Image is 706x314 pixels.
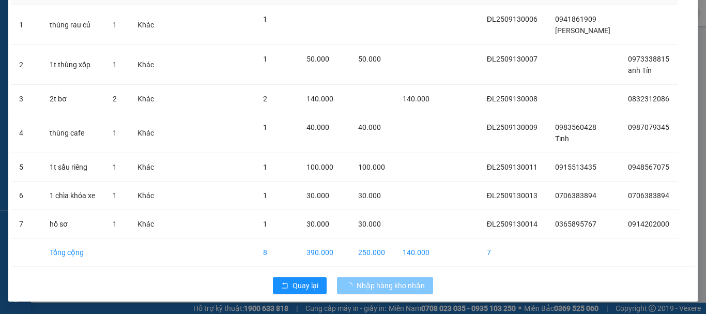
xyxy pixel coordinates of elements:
[487,95,538,103] span: ĐL2509130008
[263,95,267,103] span: 2
[487,163,538,171] span: ĐL2509130011
[129,5,163,45] td: Khác
[628,95,669,103] span: 0832312086
[350,238,394,267] td: 250.000
[479,238,547,267] td: 7
[628,163,669,171] span: 0948567075
[555,220,596,228] span: 0365895767
[129,85,163,113] td: Khác
[555,191,596,200] span: 0706383894
[263,163,267,171] span: 1
[11,45,41,85] td: 2
[41,5,104,45] td: thùng rau củ
[113,21,117,29] span: 1
[41,45,104,85] td: 1t thùng xốp
[306,55,329,63] span: 50.000
[113,191,117,200] span: 1
[358,163,385,171] span: 100.000
[11,5,41,45] td: 1
[41,238,104,267] td: Tổng cộng
[403,95,429,103] span: 140.000
[41,153,104,182] td: 1t sầu riêng
[11,210,41,238] td: 7
[11,153,41,182] td: 5
[129,153,163,182] td: Khác
[113,163,117,171] span: 1
[273,277,327,294] button: rollbackQuay lại
[298,238,350,267] td: 390.000
[555,123,596,131] span: 0983560428
[337,277,433,294] button: Nhập hàng kho nhận
[129,45,163,85] td: Khác
[113,220,117,228] span: 1
[41,210,104,238] td: hồ sơ
[357,280,425,291] span: Nhập hàng kho nhận
[394,238,438,267] td: 140.000
[306,95,333,103] span: 140.000
[628,123,669,131] span: 0987079345
[263,55,267,63] span: 1
[11,113,41,153] td: 4
[487,123,538,131] span: ĐL2509130009
[628,55,669,63] span: 0973338815
[555,163,596,171] span: 0915513435
[281,282,288,290] span: rollback
[358,191,381,200] span: 30.000
[487,55,538,63] span: ĐL2509130007
[555,134,569,143] span: Tỉnh
[555,15,596,23] span: 0941861909
[487,220,538,228] span: ĐL2509130014
[41,113,104,153] td: thùng cafe
[306,163,333,171] span: 100.000
[263,15,267,23] span: 1
[628,220,669,228] span: 0914202000
[358,123,381,131] span: 40.000
[358,220,381,228] span: 30.000
[11,85,41,113] td: 3
[555,26,610,35] span: [PERSON_NAME]
[11,182,41,210] td: 6
[129,113,163,153] td: Khác
[113,95,117,103] span: 2
[628,66,652,74] span: anh Tín
[113,61,117,69] span: 1
[345,282,357,289] span: loading
[263,191,267,200] span: 1
[293,280,318,291] span: Quay lại
[306,191,329,200] span: 30.000
[255,238,298,267] td: 8
[113,129,117,137] span: 1
[487,191,538,200] span: ĐL2509130013
[628,191,669,200] span: 0706383894
[263,123,267,131] span: 1
[41,182,104,210] td: 1 chìa khóa xe
[129,210,163,238] td: Khác
[358,55,381,63] span: 50.000
[263,220,267,228] span: 1
[129,182,163,210] td: Khác
[41,85,104,113] td: 2t bơ
[306,220,329,228] span: 30.000
[487,15,538,23] span: ĐL2509130006
[306,123,329,131] span: 40.000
